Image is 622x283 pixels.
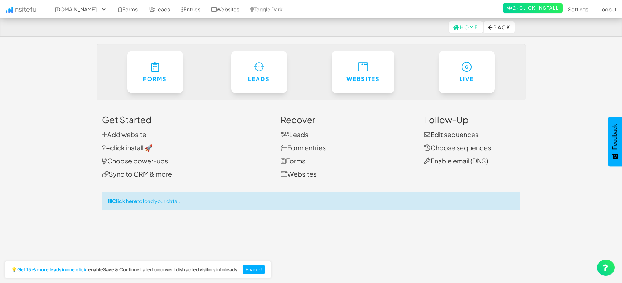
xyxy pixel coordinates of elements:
h6: Live [454,76,480,82]
a: Live [439,51,495,93]
div: to load your data... [102,192,520,210]
a: Forms [281,157,305,165]
a: Sync to CRM & more [102,170,172,178]
a: Forms [127,51,183,93]
a: Leads [231,51,287,93]
strong: Get 15% more leads in one click: [17,267,88,272]
a: Edit sequences [424,130,479,139]
a: Save & Continue Later [103,267,152,272]
button: Enable! [243,265,265,275]
a: Form entries [281,143,326,152]
h6: Forms [142,76,168,82]
h6: Leads [246,76,272,82]
h3: Get Started [102,115,270,124]
button: Back [484,21,515,33]
a: Choose sequences [424,143,491,152]
img: icon.png [6,7,13,13]
h6: Websites [346,76,380,82]
a: 2-Click Install [503,3,563,13]
strong: Click here [112,198,137,204]
a: Leads [281,130,308,139]
h3: Recover [281,115,413,124]
button: Feedback - Show survey [608,117,622,166]
a: Websites [332,51,394,93]
h2: 💡 enable to convert distracted visitors into leads [11,267,237,272]
h3: Follow-Up [424,115,520,124]
span: Feedback [612,124,618,150]
a: Add website [102,130,146,139]
a: 2-click install 🚀 [102,143,153,152]
a: Enable email (DNS) [424,157,488,165]
a: Websites [281,170,317,178]
a: Home [449,21,483,33]
a: Choose power-ups [102,157,168,165]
